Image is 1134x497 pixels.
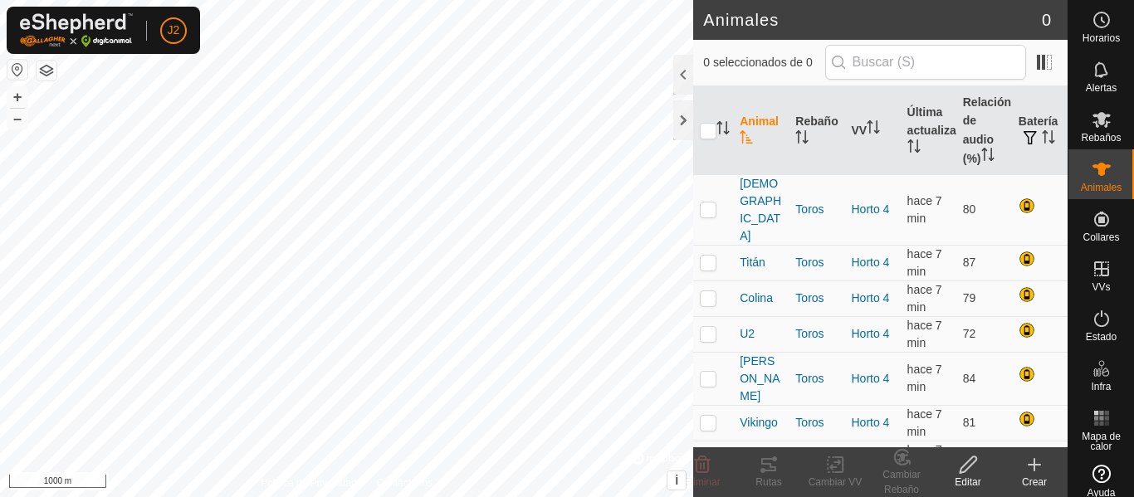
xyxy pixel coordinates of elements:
[795,133,809,146] p-sorticon: Activar para ordenar
[795,202,824,216] font: Toros
[13,110,22,127] font: –
[795,291,824,305] font: Toros
[907,194,942,225] span: 30 de agosto de 2025, 11:35
[907,443,942,474] font: hace 7 min
[740,291,773,305] font: Colina
[795,327,824,340] font: Toros
[1086,331,1117,343] font: Estado
[795,115,838,128] font: Rebaño
[907,319,942,349] span: 30 de agosto de 2025, 11:35
[963,416,976,429] font: 81
[907,319,942,349] font: hace 7 min
[907,247,942,278] font: hace 7 min
[825,45,1026,80] input: Buscar (S)
[1091,381,1111,392] font: Infra
[907,105,980,137] font: Última actualización
[13,88,22,105] font: +
[1042,133,1055,146] p-sorticon: Activar para ordenar
[963,256,976,269] font: 87
[851,327,889,340] a: Horto 4
[981,150,995,163] p-sorticon: Activar para ordenar
[7,87,27,107] button: +
[684,476,720,488] font: Eliminar
[740,354,780,402] font: [PERSON_NAME]
[261,475,356,490] a: Política de Privacidad
[377,477,433,489] font: Contáctanos
[667,471,686,490] button: i
[1022,476,1047,488] font: Crear
[1092,281,1110,293] font: VVs
[703,56,813,69] font: 0 seleccionados de 0
[1042,11,1051,29] font: 0
[809,476,863,488] font: Cambiar VV
[795,372,824,385] font: Toros
[907,363,942,393] span: 30 de agosto de 2025, 11:35
[7,109,27,129] button: –
[795,256,824,269] font: Toros
[37,61,56,80] button: Capas del Mapa
[851,372,889,385] a: Horto 4
[740,115,779,128] font: Animal
[716,124,730,137] p-sorticon: Activar para ordenar
[907,443,942,474] span: 30 de agosto de 2025, 11:35
[963,291,976,305] font: 79
[907,363,942,393] font: hace 7 min
[907,407,942,438] font: hace 7 min
[168,23,180,37] font: J2
[907,142,921,155] p-sorticon: Activar para ordenar
[963,95,1011,165] font: Relación de audio (%)
[740,416,778,429] font: Vikingo
[963,327,976,340] font: 72
[740,256,765,269] font: Titán
[20,13,133,47] img: Logotipo de Gallagher
[963,202,976,216] font: 80
[851,291,889,305] a: Horto 4
[1086,82,1117,94] font: Alertas
[907,407,942,438] span: 30 de agosto de 2025, 11:35
[867,123,880,136] p-sorticon: Activar para ordenar
[755,476,781,488] font: Rutas
[851,416,889,429] a: Horto 4
[740,133,753,146] p-sorticon: Activar para ordenar
[1083,231,1119,243] font: Collares
[1082,431,1121,452] font: Mapa de calor
[261,477,356,489] font: Política de Privacidad
[740,327,755,340] font: U2
[1083,32,1120,44] font: Horarios
[1081,132,1121,144] font: Rebaños
[851,124,867,137] font: VV
[795,416,824,429] font: Toros
[907,194,942,225] font: hace 7 min
[882,469,920,495] font: Cambiar Rebaño
[1081,182,1122,193] font: Animales
[907,283,942,314] span: 30 de agosto de 2025, 11:35
[1019,115,1058,128] font: Batería
[675,473,678,487] font: i
[377,475,433,490] a: Contáctanos
[907,283,942,314] font: hace 7 min
[851,202,889,216] a: Horto 4
[955,476,980,488] font: Editar
[907,247,942,278] span: 30 de agosto de 2025, 11:35
[703,11,779,29] font: Animales
[740,177,781,242] font: [DEMOGRAPHIC_DATA]
[851,256,889,269] a: Horto 4
[963,372,976,385] font: 84
[7,60,27,80] button: Restablecer mapa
